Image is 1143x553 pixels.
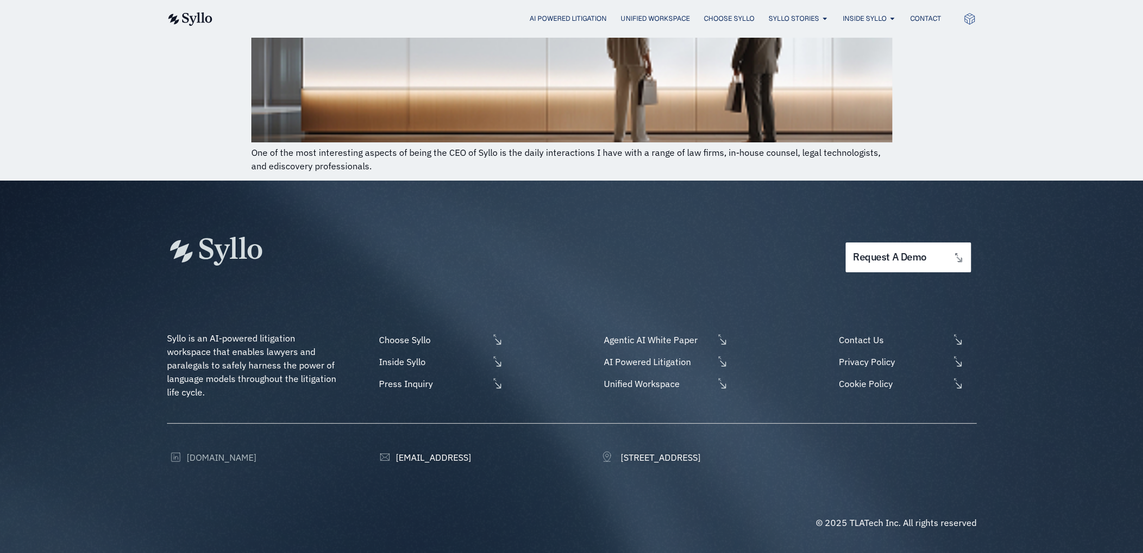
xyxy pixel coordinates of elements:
a: Inside Syllo [376,355,503,368]
a: Agentic AI White Paper [601,333,728,347]
span: Cookie Policy [836,377,948,390]
a: request a demo [846,242,970,272]
a: [DOMAIN_NAME] [167,451,256,464]
a: Unified Workspace [601,377,728,390]
a: Unified Workspace [621,14,689,24]
a: [STREET_ADDRESS] [601,451,701,464]
span: Choose Syllo [376,333,489,347]
p: One of the most interesting aspects of being the CEO of Syllo is the daily interactions I have wi... [251,146,892,173]
span: [DOMAIN_NAME] [184,451,256,464]
span: Contact Us [836,333,948,347]
span: Agentic AI White Paper [601,333,713,347]
span: Unified Workspace [601,377,713,390]
div: Menu Toggle [235,14,941,24]
a: Choose Syllo [376,333,503,347]
a: Contact Us [836,333,976,347]
span: [EMAIL_ADDRESS] [393,451,471,464]
img: syllo [166,12,213,26]
a: AI Powered Litigation [601,355,728,368]
nav: Menu [235,14,941,24]
span: [STREET_ADDRESS] [618,451,701,464]
span: Inside Syllo [376,355,489,368]
span: AI Powered Litigation [601,355,713,368]
a: Contact [910,14,941,24]
a: Privacy Policy [836,355,976,368]
span: © 2025 TLATech Inc. All rights reserved [816,517,977,528]
a: Cookie Policy [836,377,976,390]
a: [EMAIL_ADDRESS] [376,451,471,464]
a: Press Inquiry [376,377,503,390]
span: request a demo [853,252,926,263]
a: AI Powered Litigation [530,14,607,24]
span: Syllo is an AI-powered litigation workspace that enables lawyers and paralegals to safely harness... [167,332,338,398]
span: Privacy Policy [836,355,948,368]
a: Inside Syllo [842,14,886,24]
a: Choose Syllo [703,14,754,24]
span: Press Inquiry [376,377,489,390]
a: Syllo Stories [768,14,819,24]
